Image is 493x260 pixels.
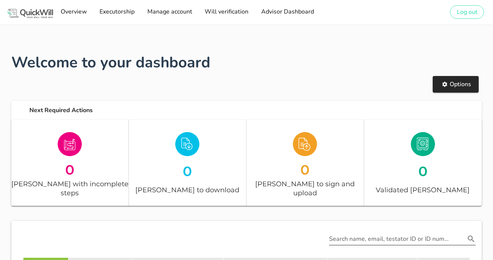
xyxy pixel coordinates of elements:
div: [PERSON_NAME] with incomplete steps [11,180,129,197]
div: [PERSON_NAME] to download [129,184,246,197]
span: Options [440,80,471,88]
div: Validated [PERSON_NAME] [364,184,482,197]
div: 0 [246,163,364,176]
span: Log out [456,8,478,16]
a: Manage account [144,5,194,20]
div: 0 [129,163,246,179]
button: Log out [450,5,484,19]
a: Advisor Dashboard [258,5,316,20]
span: Manage account [147,8,192,16]
div: [PERSON_NAME] to sign and upload [246,180,364,197]
span: Will verification [204,8,248,16]
img: Logo [6,8,54,19]
span: Advisor Dashboard [260,8,314,16]
div: 0 [364,163,482,179]
h1: Welcome to your dashboard [11,51,482,74]
a: Executorship [97,5,137,20]
a: Overview [58,5,89,20]
a: Will verification [202,5,251,20]
span: Executorship [99,8,135,16]
button: Search name, email, testator ID or ID number appended action [464,234,478,244]
button: Options [433,76,479,93]
div: 0 [11,163,129,176]
span: Overview [60,8,87,16]
div: Next Required Actions [23,101,482,120]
